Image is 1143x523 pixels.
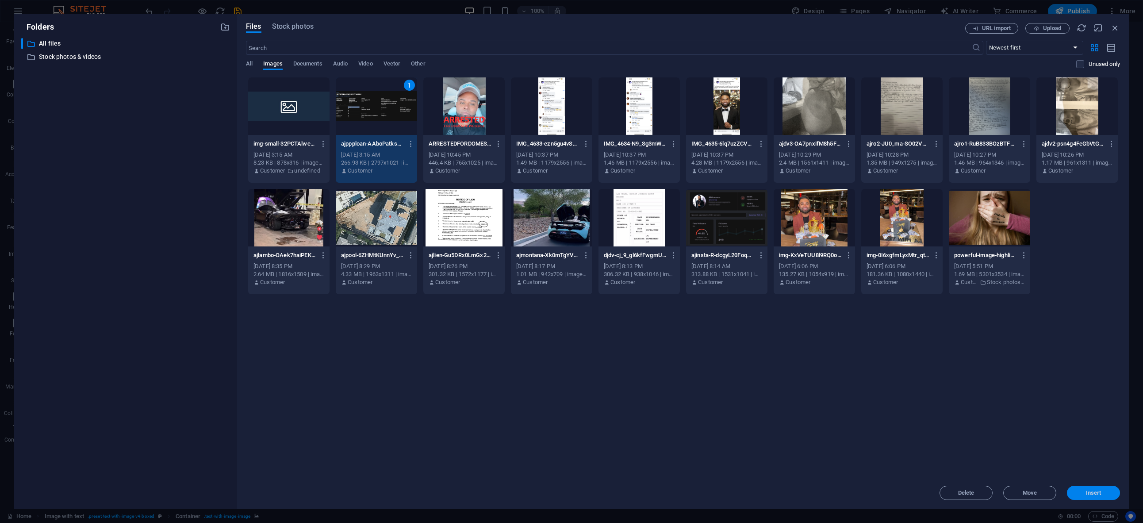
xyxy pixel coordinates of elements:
p: Customer [786,167,810,175]
p: ajmontana-Xk0mTgYVnzv6Ez78H49V0g.png [516,251,579,259]
div: [DATE] 10:37 PM [604,151,675,159]
button: Upload [1025,23,1070,34]
span: Vector [384,58,401,71]
p: powerful-image-highlighting-the-message-silence-is-violence-to-raise-awareness-on-social-issues-S... [954,251,1016,259]
p: Customer [260,278,285,286]
span: Delete [958,490,974,496]
p: Folders [21,21,54,33]
i: Reload [1077,23,1086,33]
div: [DATE] 10:37 PM [516,151,587,159]
p: ARRESTEDFORDOMESTICVIOLENCE-4IJXT2FAanxbez4Manr5eQ.png [429,140,491,148]
p: Displays only files that are not in use on the website. Files added during this session can still... [1089,60,1120,68]
div: 1.49 MB | 1179x2556 | image/png [516,159,587,167]
div: ​ [21,38,23,49]
div: [DATE] 8:29 PM [341,262,412,270]
p: ajpool-6ZHMtKUnnYv_zXpk2eYPNA.png [341,251,403,259]
span: All [246,58,253,71]
div: Stock photos & videos [21,51,230,62]
div: [DATE] 3:15 AM [341,151,412,159]
p: undefined [294,167,320,175]
p: Customer [786,278,810,286]
p: ajlambo-OAek7haiPEK6jSZmB_PLAQ.png [253,251,316,259]
div: 1.35 MB | 949x1275 | image/png [867,159,937,167]
div: 4.33 MB | 1963x1311 | image/png [341,270,412,278]
div: [DATE] 10:26 PM [1042,151,1112,159]
p: Customer [523,167,548,175]
div: 2.4 MB | 1561x1411 | image/png [779,159,850,167]
p: All files [39,38,214,49]
i: Minimize [1093,23,1103,33]
div: 446.4 KB | 765x1025 | image/png [429,159,499,167]
button: Move [1003,486,1056,500]
span: Images [263,58,283,71]
div: By: Customer | Folder: Stock photos & videos [954,278,1025,286]
i: Create new folder [220,22,230,32]
div: 1.46 MB | 964x1346 | image/png [954,159,1025,167]
div: 135.27 KB | 1054x919 | image/jpeg [779,270,850,278]
p: Customer [523,278,548,286]
p: Customer [260,167,285,175]
i: Close [1110,23,1120,33]
p: ajro1-RuB833BOzBTFosntj9LjHQ.png [954,140,1016,148]
div: [DATE] 8:14 AM [691,262,762,270]
p: ajro2-JU0_ma-SO02VCjNCtVbSNg.png [867,140,929,148]
button: Delete [940,486,993,500]
p: Customer [348,278,372,286]
p: Customer [698,167,723,175]
div: [DATE] 10:45 PM [429,151,499,159]
div: 4.28 MB | 1179x2556 | image/png [691,159,762,167]
p: Stock photos & videos [987,278,1025,286]
p: img-0I6xgfmLyxMtr_qtAbodEA.jpg [867,251,929,259]
div: [DATE] 8:35 PM [253,262,324,270]
div: 1.46 MB | 1179x2556 | image/png [604,159,675,167]
p: ajppploan-AAboPatksB0bPvELrmYNHA.png [341,140,403,148]
p: img-small-32PCTAlwe9CQsRbbK7quRA.jpg [253,140,316,148]
p: IMG_4635-6lq7uzZCVgdx6p4r9JxOjQ.PNG [691,140,754,148]
input: Search [246,41,972,55]
span: Upload [1043,26,1061,31]
div: 313.88 KB | 1531x1041 | image/png [691,270,762,278]
span: Other [411,58,425,71]
p: Customer [873,167,898,175]
span: Video [358,58,372,71]
p: ajdv2-psn4g4FeGbVtGDei3D9X6g.png [1042,140,1104,148]
p: Customer [610,278,635,286]
div: [DATE] 3:15 AM [253,151,324,159]
span: Audio [333,58,348,71]
span: Files [246,21,261,32]
p: Customer [610,167,635,175]
p: djdv-cj_9_gl6kfFwgmUZh7vGQQ.png [604,251,666,259]
p: ajdv3-OA7pnxifM8h5FytLCm-bDw.png [779,140,841,148]
div: [DATE] 8:13 PM [604,262,675,270]
div: 1 [404,80,415,91]
div: 1.69 MB | 5301x3534 | image/jpeg [954,270,1025,278]
div: [DATE] 10:28 PM [867,151,937,159]
p: ajinsta-R-dcgyL20FoqMT__ALhppQ.png [691,251,754,259]
span: Stock photos [272,21,314,32]
div: [DATE] 10:37 PM [691,151,762,159]
div: 1.01 MB | 942x709 | image/png [516,270,587,278]
span: Move [1023,490,1037,496]
div: [DATE] 6:06 PM [867,262,937,270]
div: 306.32 KB | 938x1046 | image/png [604,270,675,278]
div: 301.32 KB | 1572x1177 | image/png [429,270,499,278]
div: By: Customer | Folder: undefined [253,167,324,175]
div: 266.93 KB | 2797x1021 | image/png [341,159,412,167]
div: [DATE] 6:06 PM [779,262,850,270]
p: Customer [435,278,460,286]
p: Customer [873,278,898,286]
p: Customer [435,167,460,175]
p: Stock photos & videos [39,52,214,62]
div: [DATE] 10:29 PM [779,151,850,159]
p: ajlien-Gu5DRx0LmGx200bMW8O4cQ.png [429,251,491,259]
div: [DATE] 5:51 PM [954,262,1025,270]
span: Insert [1086,490,1101,496]
div: [DATE] 8:17 PM [516,262,587,270]
p: Customer [961,278,978,286]
p: IMG_4634-N9_Sg3mWffRnoY_K2DoW9A.PNG [604,140,666,148]
div: [DATE] 8:26 PM [429,262,499,270]
p: img-KxVeTUU8l9RQ0oqPAlBVlw.jpg [779,251,841,259]
div: 1.17 MB | 961x1311 | image/png [1042,159,1112,167]
div: 2.64 MB | 1816x1509 | image/png [253,270,324,278]
p: Customer [348,167,372,175]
